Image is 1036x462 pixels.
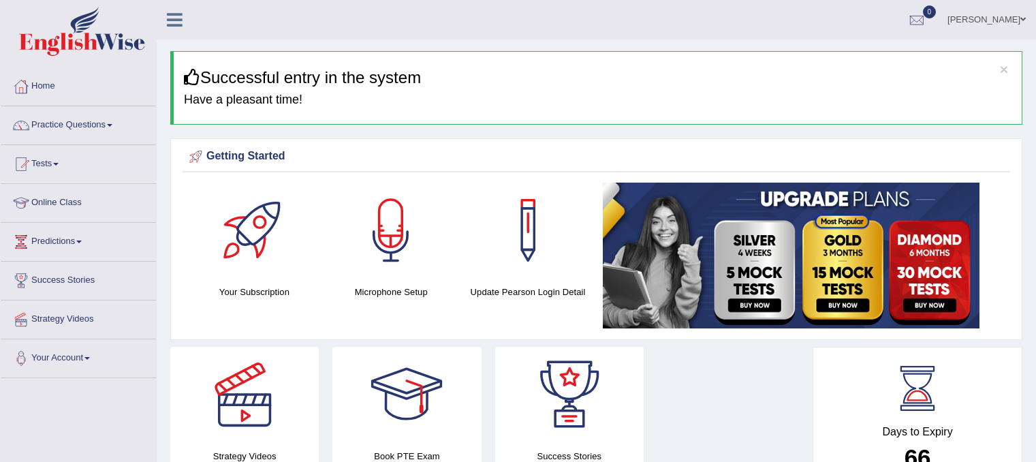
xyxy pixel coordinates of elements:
a: Practice Questions [1,106,156,140]
a: Success Stories [1,262,156,296]
h4: Have a pleasant time! [184,93,1011,107]
a: Home [1,67,156,102]
h3: Successful entry in the system [184,69,1011,87]
h4: Your Subscription [193,285,316,299]
img: small5.jpg [603,183,979,328]
button: × [1000,62,1008,76]
a: Online Class [1,184,156,218]
h4: Days to Expiry [828,426,1007,438]
a: Predictions [1,223,156,257]
a: Your Account [1,339,156,373]
a: Strategy Videos [1,301,156,335]
div: Getting Started [186,147,1007,167]
a: Tests [1,145,156,179]
h4: Microphone Setup [330,285,453,299]
span: 0 [923,5,937,18]
h4: Update Pearson Login Detail [467,285,590,299]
